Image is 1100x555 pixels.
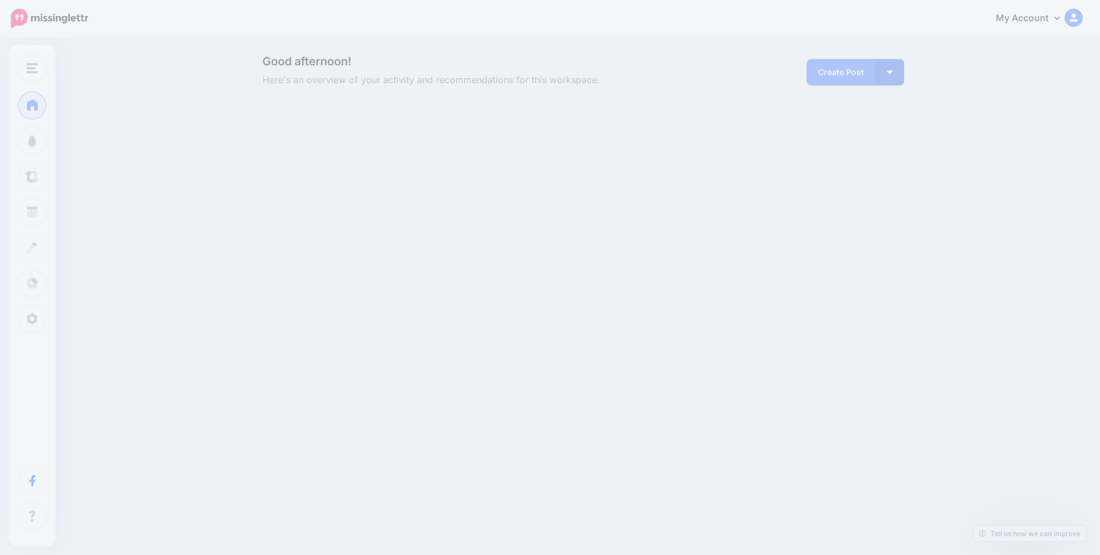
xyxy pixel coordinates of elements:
[984,5,1083,33] a: My Account
[262,54,351,68] span: Good afternoon!
[26,63,38,73] img: menu.png
[262,73,685,88] span: Here's an overview of your activity and recommendations for this workspace.
[11,9,88,28] img: Missinglettr
[973,526,1086,541] a: Tell us how we can improve
[807,59,875,85] a: Create Post
[887,71,893,74] img: arrow-down-white.png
